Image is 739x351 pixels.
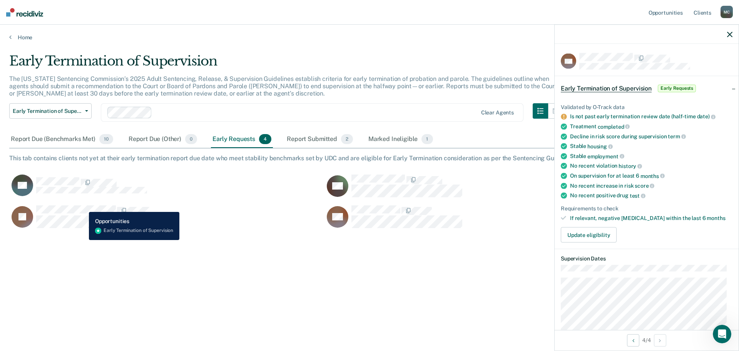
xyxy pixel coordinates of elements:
[259,134,271,144] span: 4
[561,255,732,262] dt: Supervision Dates
[9,75,557,97] p: The [US_STATE] Sentencing Commission’s 2025 Adult Sentencing, Release, & Supervision Guidelines e...
[640,173,665,179] span: months
[9,53,563,75] div: Early Termination of Supervision
[570,143,732,150] div: Stable
[598,123,630,129] span: completed
[99,134,113,144] span: 10
[570,133,732,140] div: Decline in risk score during supervision
[561,84,652,92] span: Early Termination of Supervision
[654,334,666,346] button: Next Opportunity
[555,330,739,350] div: 4 / 4
[9,131,115,148] div: Report Due (Benchmarks Met)
[367,131,435,148] div: Marked Ineligible
[707,215,725,221] span: months
[6,8,43,17] img: Recidiviz
[561,104,732,110] div: Validated by O-Track data
[561,205,732,212] div: Requirements to check
[587,143,613,149] span: housing
[570,113,732,120] div: Is not past early termination review date (half-time date)
[570,215,732,221] div: If relevant, negative [MEDICAL_DATA] within the last 6
[555,76,739,101] div: Early Termination of SupervisionEarly Requests
[13,108,82,114] span: Early Termination of Supervision
[9,34,730,41] a: Home
[9,155,730,162] div: This tab contains clients not yet at their early termination report due date who meet stability b...
[570,163,732,170] div: No recent violation
[713,325,731,343] iframe: Intercom live chat
[570,182,732,189] div: No recent increase in risk
[627,334,639,346] button: Previous Opportunity
[635,183,654,189] span: score
[421,134,433,144] span: 1
[570,153,732,160] div: Stable
[658,84,696,92] span: Early Requests
[481,109,514,116] div: Clear agents
[668,133,685,139] span: term
[630,193,645,199] span: test
[570,123,732,130] div: Treatment
[127,131,199,148] div: Report Due (Other)
[185,134,197,144] span: 0
[619,163,642,169] span: history
[570,173,732,180] div: On supervision for at least 6
[587,153,624,159] span: employment
[9,205,324,236] div: CaseloadOpportunityCell-251081
[570,192,732,199] div: No recent positive drug
[561,227,617,243] button: Update eligibility
[211,131,273,148] div: Early Requests
[324,174,640,205] div: CaseloadOpportunityCell-202626
[721,6,733,18] div: M C
[285,131,354,148] div: Report Submitted
[324,205,640,236] div: CaseloadOpportunityCell-62718
[9,174,324,205] div: CaseloadOpportunityCell-250224
[341,134,353,144] span: 2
